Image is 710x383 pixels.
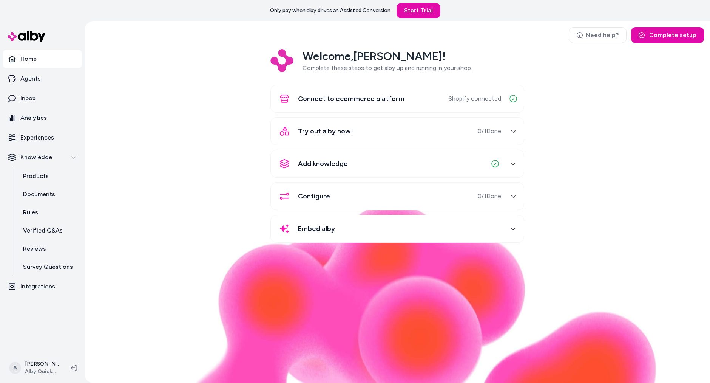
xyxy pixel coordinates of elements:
a: Home [3,50,82,68]
button: Connect to ecommerce platformShopify connected [275,90,519,108]
p: Only pay when alby drives an Assisted Conversion [270,7,390,14]
a: Integrations [3,278,82,296]
p: Documents [23,190,55,199]
span: Complete these steps to get alby up and running in your shop. [303,64,472,71]
span: Alby QuickStart Store [25,368,59,375]
p: Home [20,54,37,64]
p: Integrations [20,282,55,291]
p: Verified Q&As [23,226,63,235]
button: Add knowledge [275,155,519,173]
span: 0 / 1 Done [478,127,501,136]
img: alby Bubble [137,203,657,383]
button: Embed alby [275,220,519,238]
span: Embed alby [298,223,335,234]
button: Knowledge [3,148,82,166]
a: Documents [15,185,82,203]
a: Experiences [3,129,82,147]
p: Rules [23,208,38,217]
a: Need help? [569,27,627,43]
span: A [9,362,21,374]
p: Experiences [20,133,54,142]
p: Analytics [20,113,47,122]
a: Analytics [3,109,82,127]
a: Start Trial [397,3,440,18]
a: Reviews [15,240,82,258]
span: Connect to ecommerce platform [298,93,404,104]
button: Complete setup [631,27,704,43]
span: Try out alby now! [298,126,353,136]
a: Verified Q&As [15,222,82,240]
button: A[PERSON_NAME]Alby QuickStart Store [5,356,65,380]
button: Try out alby now!0/1Done [275,122,519,140]
span: Shopify connected [449,94,501,103]
p: Products [23,172,49,181]
a: Rules [15,203,82,222]
a: Survey Questions [15,258,82,276]
p: Survey Questions [23,262,73,271]
button: Configure0/1Done [275,187,519,205]
a: Agents [3,70,82,88]
p: Agents [20,74,41,83]
p: Inbox [20,94,35,103]
span: Add knowledge [298,158,348,169]
p: [PERSON_NAME] [25,360,59,368]
h2: Welcome, [PERSON_NAME] ! [303,49,472,64]
span: 0 / 1 Done [478,192,501,201]
img: alby Logo [8,31,45,42]
p: Knowledge [20,153,52,162]
span: Configure [298,191,330,202]
a: Inbox [3,89,82,107]
p: Reviews [23,244,46,253]
a: Products [15,167,82,185]
img: Logo [270,49,293,72]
